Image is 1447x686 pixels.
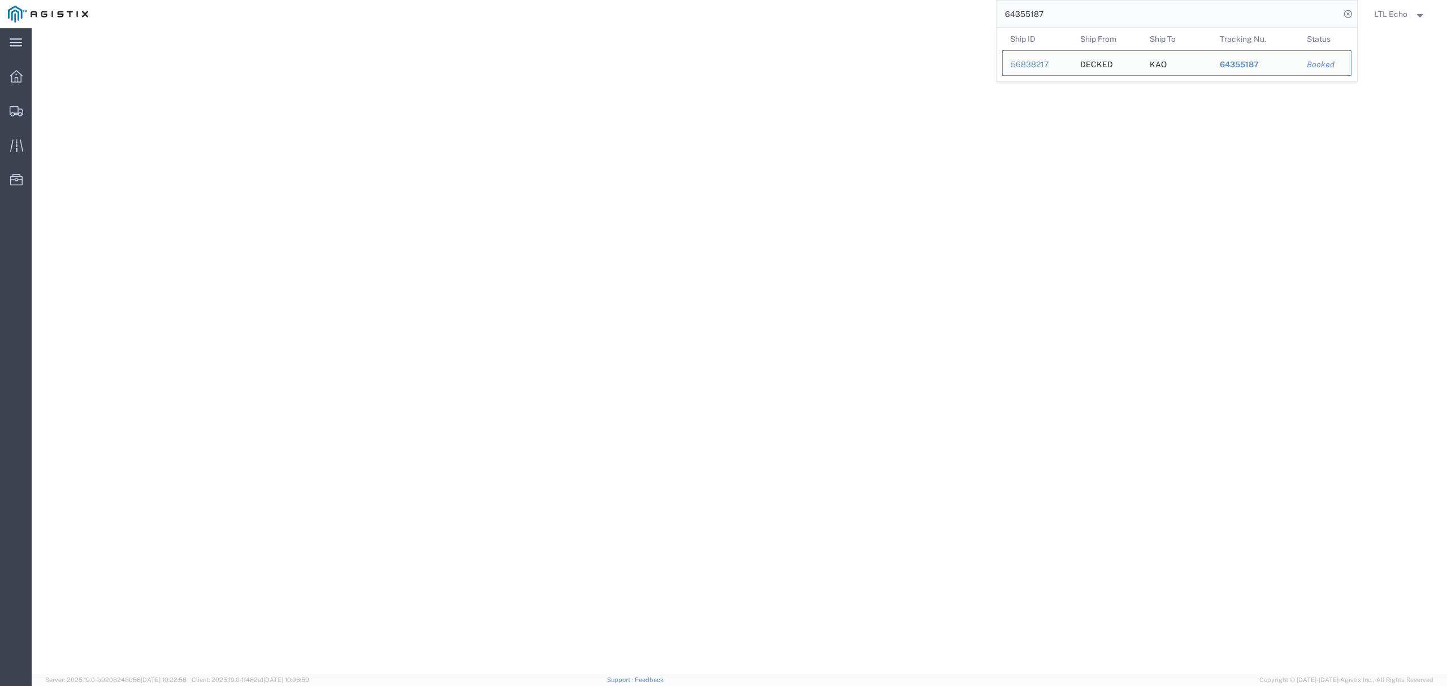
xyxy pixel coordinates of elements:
[1072,28,1142,50] th: Ship From
[607,676,635,683] a: Support
[141,676,187,683] span: [DATE] 10:22:58
[263,676,309,683] span: [DATE] 10:06:59
[192,676,309,683] span: Client: 2025.19.0-1f462a1
[997,1,1340,28] input: Search for shipment number, reference number
[1307,59,1343,71] div: Booked
[1002,28,1072,50] th: Ship ID
[32,28,1447,674] iframe: FS Legacy Container
[1220,60,1259,69] span: 64355187
[1259,675,1433,685] span: Copyright © [DATE]-[DATE] Agistix Inc., All Rights Reserved
[1374,8,1407,20] span: LTL Echo
[1212,28,1299,50] th: Tracking Nu.
[1011,59,1064,71] div: 56838217
[8,6,88,23] img: logo
[45,676,187,683] span: Server: 2025.19.0-b9208248b56
[635,676,664,683] a: Feedback
[1002,28,1357,81] table: Search Results
[1142,28,1212,50] th: Ship To
[1150,51,1167,75] div: KAO
[1080,51,1113,75] div: DECKED
[1374,7,1431,21] button: LTL Echo
[1220,59,1292,71] div: 64355187
[1299,28,1351,50] th: Status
